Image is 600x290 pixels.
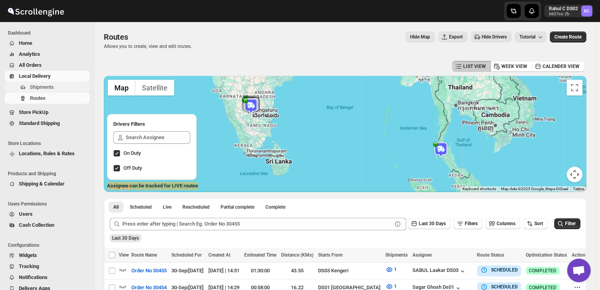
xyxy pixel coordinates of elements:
[19,120,60,126] span: Standard Shipping
[30,84,54,90] span: Shipments
[454,218,482,229] button: Filters
[131,267,167,275] span: Order No 30455
[482,34,507,40] span: Hide Drivers
[471,31,512,42] button: Hide Drivers
[491,284,518,290] b: SCHEDULED
[208,252,230,258] span: Created At
[265,204,285,210] span: Complete
[135,80,174,95] button: Show satellite imagery
[107,182,198,190] label: Assignee can be tracked for LIVE routes
[221,204,254,210] span: Partial complete
[19,222,54,228] span: Cash Collection
[452,61,491,72] button: LIST VIEW
[112,235,139,241] span: Last 30 Days
[438,31,467,42] button: Export
[19,62,42,68] span: All Orders
[581,6,592,17] span: Rahul C DS02
[554,34,582,40] span: Create Route
[131,252,157,258] span: Route Name
[8,171,90,177] span: Products and Shipping
[108,80,135,95] button: Show street map
[171,252,202,258] span: Scheduled For
[501,187,568,191] span: Map data ©2025 Google, Mapa GISrael
[532,61,584,72] button: CALENDER VIEW
[412,267,466,275] button: SABUL Laakar DS03
[123,165,142,171] span: Off Duty
[6,1,65,21] img: ScrollEngine
[5,60,90,71] button: All Orders
[567,259,591,282] div: Open chat
[549,6,578,12] p: Rahul C DS02
[5,220,90,231] button: Cash Collection
[497,221,515,226] span: Columns
[104,32,128,42] span: Routes
[550,31,586,42] button: Create Route
[526,252,567,258] span: Optimization Status
[5,261,90,272] button: Tracking
[30,95,46,101] span: Routes
[567,167,582,182] button: Map camera controls
[543,63,580,70] span: CALENDER VIEW
[5,82,90,93] button: Shipments
[534,221,543,226] span: Sort
[449,34,463,40] span: Export
[554,218,580,229] button: Filter
[515,31,547,42] button: Tutorial
[5,250,90,261] button: Widgets
[523,218,548,229] button: Sort
[126,131,190,144] input: Search Assignee
[8,201,90,207] span: Users Permissions
[5,38,90,49] button: Home
[529,268,556,274] span: COMPLETED
[5,49,90,60] button: Analytics
[480,266,518,274] button: SCHEDULED
[465,221,478,226] span: Filters
[19,274,48,280] span: Notifications
[163,204,171,210] span: Live
[19,252,37,258] span: Widgets
[394,266,397,272] span: 1
[19,40,32,46] span: Home
[419,221,446,226] span: Last 30 Days
[130,204,152,210] span: Scheduled
[281,252,313,258] span: Distance (KMs)
[123,150,141,156] span: On Duty
[106,182,132,192] a: Open this area in Google Maps (opens a new window)
[5,148,90,159] button: Locations, Rules & Rates
[8,140,90,147] span: Store Locations
[381,263,401,276] button: 1
[19,263,39,269] span: Tracking
[122,218,392,230] input: Press enter after typing | Search Eg. Order No 30455
[244,252,276,258] span: Estimated Time
[567,80,582,95] button: Toggle fullscreen view
[394,283,397,289] span: 1
[549,12,578,17] p: b607ea-2b
[463,63,486,70] span: LIST VIEW
[19,109,48,115] span: Store PickUp
[5,272,90,283] button: Notifications
[5,209,90,220] button: Users
[171,268,204,273] span: 30-Sep | [DATE]
[410,34,430,40] span: Hide Map
[19,151,75,156] span: Locations, Rules & Rates
[113,204,119,210] span: All
[208,267,239,275] div: [DATE] | 14:31
[5,93,90,104] button: Routes
[412,252,432,258] span: Assignee
[565,221,576,226] span: Filter
[8,30,90,36] span: Dashboard
[519,34,536,40] span: Tutorial
[106,182,132,192] img: Google
[318,267,381,275] div: DS03 Kengeri
[486,218,520,229] button: Columns
[544,5,593,17] button: User menu
[5,178,90,189] button: Shipping & Calendar
[405,31,435,42] button: Map action label
[490,61,532,72] button: WEEK VIEW
[584,9,589,14] text: RC
[19,73,51,79] span: Local Delivery
[491,267,518,273] b: SCHEDULED
[385,252,408,258] span: Shipments
[119,252,129,258] span: View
